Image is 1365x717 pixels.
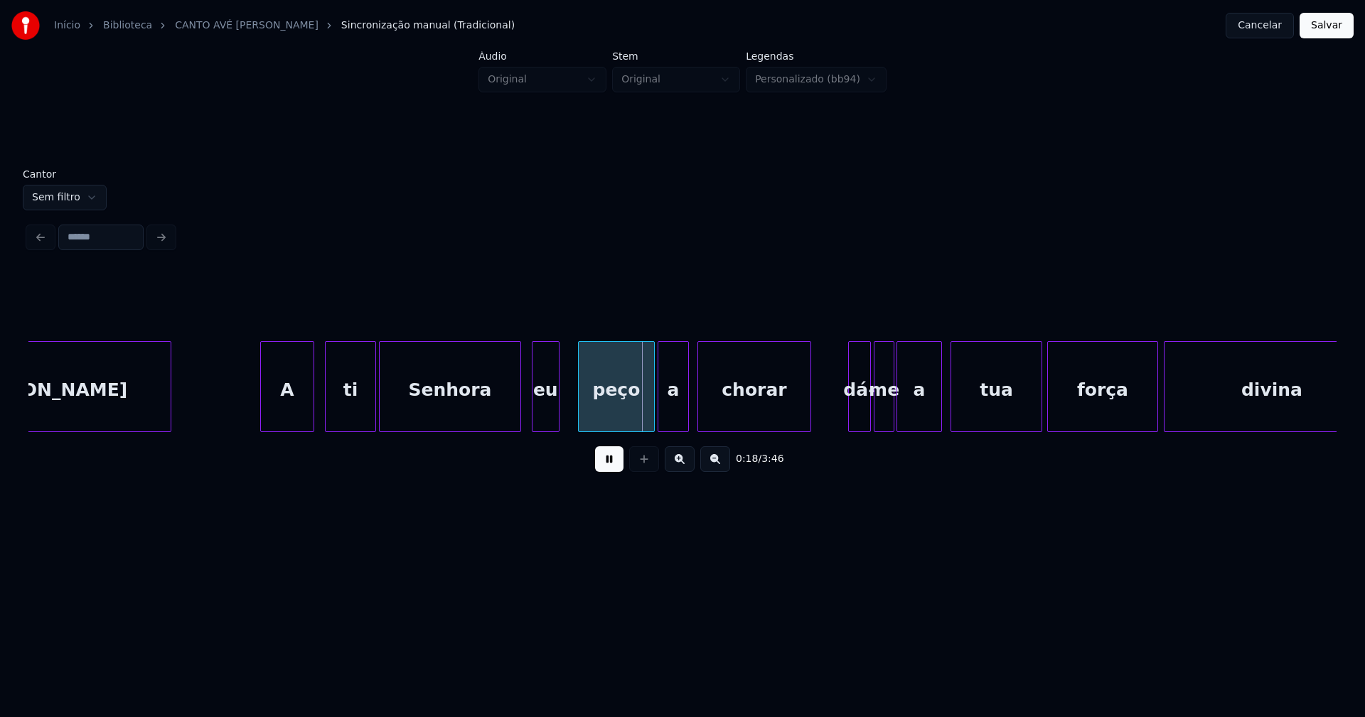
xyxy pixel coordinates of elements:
[612,51,740,61] label: Stem
[54,18,515,33] nav: breadcrumb
[54,18,80,33] a: Início
[761,452,783,466] span: 3:46
[478,51,606,61] label: Áudio
[736,452,770,466] div: /
[736,452,758,466] span: 0:18
[1226,13,1294,38] button: Cancelar
[175,18,318,33] a: CANTO AVÉ [PERSON_NAME]
[746,51,887,61] label: Legendas
[23,169,107,179] label: Cantor
[11,11,40,40] img: youka
[341,18,515,33] span: Sincronização manual (Tradicional)
[103,18,152,33] a: Biblioteca
[1300,13,1354,38] button: Salvar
